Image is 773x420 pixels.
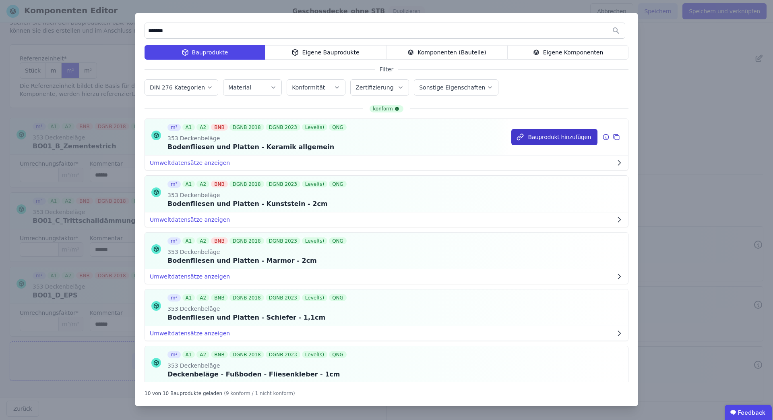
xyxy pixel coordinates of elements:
span: 353 [167,191,178,199]
button: Bauprodukt hinzufügen [511,129,597,145]
span: Deckenbeläge [178,191,220,199]
button: Umweltdatensätze anzeigen [145,156,628,170]
div: DGNB 2023 [266,181,300,187]
div: DGNB 2018 [229,351,264,358]
div: Deckenbeläge - Fußboden - Fliesenkleber - 1cm [167,370,348,379]
span: Filter [375,65,399,73]
div: Bodenfliesen und Platten - Kunststein - 2cm [167,199,348,209]
div: BNB [211,181,227,187]
div: m² [167,181,181,188]
div: 10 von 10 Bauprodukte geladen [145,387,222,397]
div: Komponenten (Bauteile) [386,45,507,60]
span: 353 [167,362,178,370]
div: konform [370,105,403,112]
div: Level(s) [302,237,327,244]
div: A2 [196,237,209,244]
label: Zertifizierung [355,84,395,91]
button: DIN 276 Kategorien [145,80,218,95]
div: QNG [329,181,347,187]
div: Level(s) [302,294,327,301]
button: Zertifizierung [351,80,409,95]
button: Material [223,80,281,95]
button: Sonstige Eigenschaften [414,80,498,95]
label: Material [228,84,253,91]
div: Eigene Bauprodukte [265,45,386,60]
div: A1 [182,237,195,244]
div: DGNB 2023 [266,237,300,244]
div: Bodenfliesen und Platten - Keramik allgemein [167,142,348,152]
div: DGNB 2018 [229,294,264,301]
div: BNB [211,351,227,358]
span: 353 [167,134,178,142]
div: A2 [196,124,209,131]
div: Level(s) [302,351,327,358]
span: Deckenbeläge [178,134,220,142]
span: 353 [167,248,178,256]
div: m² [167,124,181,131]
div: QNG [329,237,347,244]
div: A1 [182,294,195,301]
div: DGNB 2018 [229,181,264,187]
div: A2 [196,181,209,187]
div: DGNB 2018 [229,124,264,131]
div: Bodenfliesen und Platten - Schiefer - 1,1cm [167,313,348,322]
div: A1 [182,181,195,187]
button: Umweltdatensätze anzeigen [145,326,628,341]
div: Bauprodukte [145,45,265,60]
div: m² [167,294,181,301]
div: Level(s) [302,124,327,131]
div: BNB [211,294,227,301]
button: Umweltdatensätze anzeigen [145,212,628,227]
div: A2 [196,351,209,358]
div: A1 [182,124,195,131]
span: Deckenbeläge [178,362,220,370]
div: Eigene Komponenten [507,45,628,60]
button: Umweltdatensätze anzeigen [145,269,628,284]
div: QNG [329,351,347,358]
div: DGNB 2023 [266,351,300,358]
div: m² [167,351,181,358]
div: Level(s) [302,181,327,187]
span: 353 [167,305,178,313]
div: BNB [211,124,227,131]
div: m² [167,237,181,245]
div: (9 konform / 1 nicht konform) [224,387,295,397]
label: DIN 276 Kategorien [150,84,207,91]
div: DGNB 2023 [266,124,300,131]
div: A1 [182,351,195,358]
div: QNG [329,294,347,301]
div: A2 [196,294,209,301]
div: DGNB 2023 [266,294,300,301]
span: Deckenbeläge [178,305,220,313]
span: Deckenbeläge [178,248,220,256]
div: BNB [211,237,227,244]
div: QNG [329,124,347,131]
label: Konformität [292,84,327,91]
div: DGNB 2018 [229,237,264,244]
button: Konformität [287,80,345,95]
div: Bodenfliesen und Platten - Marmor - 2cm [167,256,348,266]
label: Sonstige Eigenschaften [419,84,487,91]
